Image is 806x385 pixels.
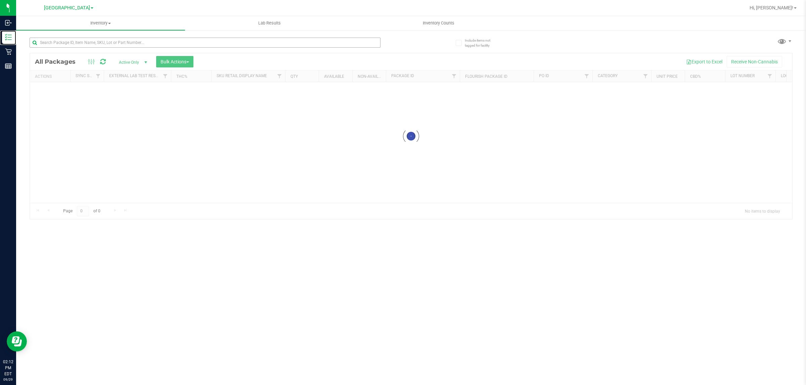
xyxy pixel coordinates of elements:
[249,20,290,26] span: Lab Results
[30,38,380,48] input: Search Package ID, Item Name, SKU, Lot or Part Number...
[185,16,354,30] a: Lab Results
[3,359,13,377] p: 02:12 PM EDT
[750,5,793,10] span: Hi, [PERSON_NAME]!
[3,377,13,382] p: 09/29
[465,38,498,48] span: Include items not tagged for facility
[5,48,12,55] inline-svg: Retail
[7,331,27,351] iframe: Resource center
[354,16,523,30] a: Inventory Counts
[414,20,463,26] span: Inventory Counts
[16,16,185,30] a: Inventory
[44,5,90,11] span: [GEOGRAPHIC_DATA]
[5,63,12,69] inline-svg: Reports
[5,19,12,26] inline-svg: Inbound
[16,20,185,26] span: Inventory
[5,34,12,41] inline-svg: Inventory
